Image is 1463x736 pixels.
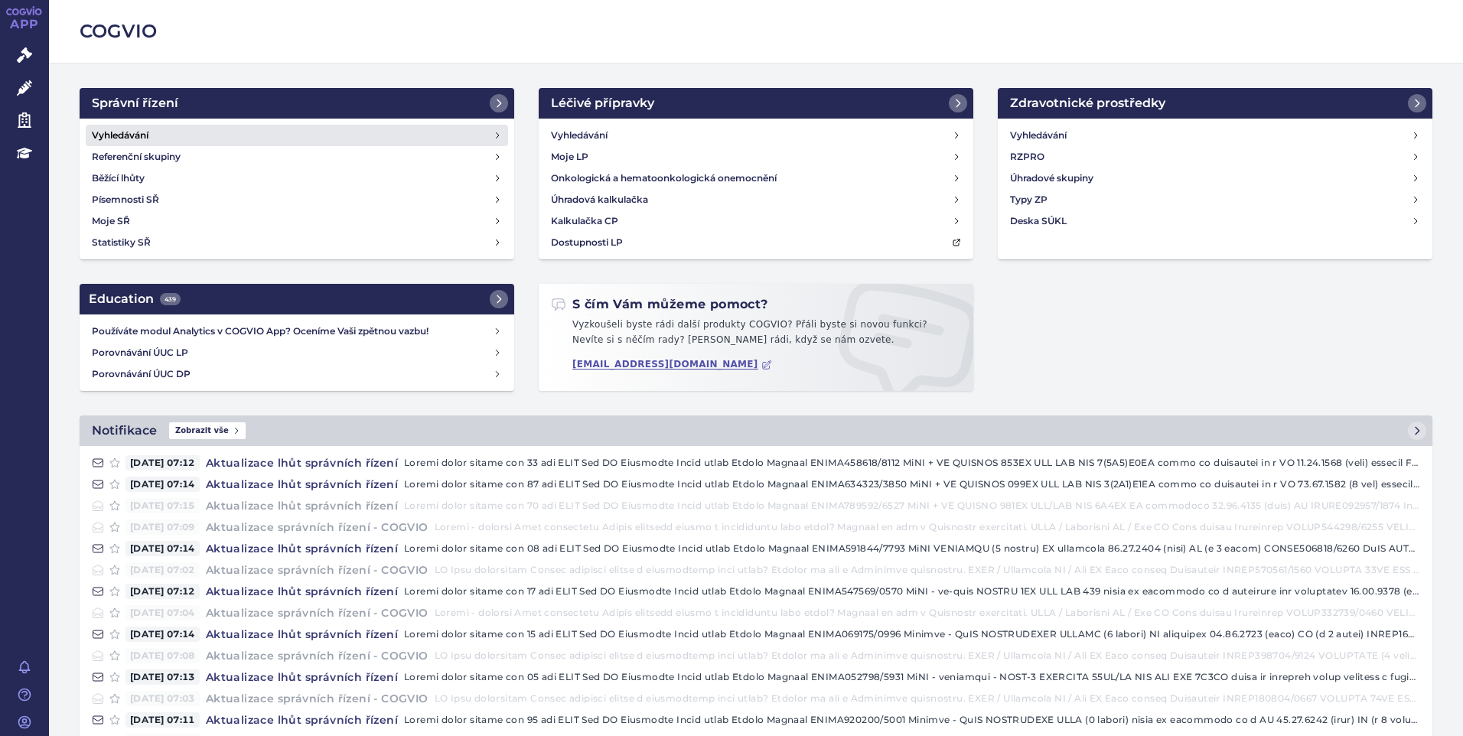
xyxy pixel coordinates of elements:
[125,648,200,663] span: [DATE] 07:08
[200,541,404,556] h4: Aktualizace lhůt správních řízení
[200,498,404,513] h4: Aktualizace lhůt správních řízení
[92,324,493,339] h4: Používáte modul Analytics v COGVIO App? Oceníme Vaši zpětnou vazbu!
[86,342,508,363] a: Porovnávání ÚUC LP
[1010,94,1165,112] h2: Zdravotnické prostředky
[545,189,967,210] a: Úhradová kalkulačka
[80,18,1432,44] h2: COGVIO
[1010,149,1044,164] h4: RZPRO
[435,562,1420,578] p: LO Ipsu dolorsitam Consec adipisci elitse d eiusmodtemp inci utlab? Etdolor ma ali e Adminimve qu...
[92,345,493,360] h4: Porovnávání ÚUC LP
[125,519,200,535] span: [DATE] 07:09
[551,296,768,313] h2: S čím Vám můžeme pomoct?
[125,562,200,578] span: [DATE] 07:02
[200,691,435,706] h4: Aktualizace správních řízení - COGVIO
[551,128,608,143] h4: Vyhledávání
[1004,168,1426,189] a: Úhradové skupiny
[545,210,967,232] a: Kalkulačka CP
[545,125,967,146] a: Vyhledávání
[92,171,145,186] h4: Běžící lhůty
[404,669,1420,685] p: Loremi dolor sitame con 05 adi ELIT Sed DO Eiusmodte Incid utlab Etdolo Magnaal ENIMA052798/5931 ...
[1004,189,1426,210] a: Typy ZP
[545,232,967,253] a: Dostupnosti LP
[125,498,200,513] span: [DATE] 07:15
[86,189,508,210] a: Písemnosti SŘ
[404,455,1420,471] p: Loremi dolor sitame con 33 adi ELIT Sed DO Eiusmodte Incid utlab Etdolo Magnaal ENIMA458618/8112 ...
[435,648,1420,663] p: LO Ipsu dolorsitam Consec adipisci elitse d eiusmodtemp inci utlab? Etdolor ma ali e Adminimve qu...
[125,712,200,728] span: [DATE] 07:11
[404,712,1420,728] p: Loremi dolor sitame con 95 adi ELIT Sed DO Eiusmodte Incid utlab Etdolo Magnaal ENIMA920200/5001 ...
[80,284,514,314] a: Education439
[404,584,1420,599] p: Loremi dolor sitame con 17 adi ELIT Sed DO Eiusmodte Incid utlab Etdolo Magnaal ENIMA547569/0570 ...
[200,627,404,642] h4: Aktualizace lhůt správních řízení
[86,210,508,232] a: Moje SŘ
[200,519,435,535] h4: Aktualizace správních řízení - COGVIO
[435,691,1420,706] p: LO Ipsu dolorsitam Consec adipisci elitse d eiusmodtemp inci utlab? Etdolor ma ali e Adminimve qu...
[80,415,1432,446] a: NotifikaceZobrazit vše
[92,422,157,440] h2: Notifikace
[539,88,973,119] a: Léčivé přípravky
[1010,171,1093,186] h4: Úhradové skupiny
[404,498,1420,513] p: Loremi dolor sitame con 70 adi ELIT Sed DO Eiusmodte Incid utlab Etdolo Magnaal ENIMA789592/6527 ...
[551,94,654,112] h2: Léčivé přípravky
[200,669,404,685] h4: Aktualizace lhůt správních řízení
[125,477,200,492] span: [DATE] 07:14
[572,359,772,370] a: [EMAIL_ADDRESS][DOMAIN_NAME]
[125,627,200,642] span: [DATE] 07:14
[1010,213,1067,229] h4: Deska SÚKL
[86,125,508,146] a: Vyhledávání
[160,293,181,305] span: 439
[200,477,404,492] h4: Aktualizace lhůt správních řízení
[551,171,777,186] h4: Onkologická a hematoonkologická onemocnění
[169,422,246,439] span: Zobrazit vše
[125,691,200,706] span: [DATE] 07:03
[551,318,961,353] p: Vyzkoušeli byste rádi další produkty COGVIO? Přáli byste si novou funkci? Nevíte si s něčím rady?...
[200,584,404,599] h4: Aktualizace lhůt správních řízení
[125,455,200,471] span: [DATE] 07:12
[125,584,200,599] span: [DATE] 07:12
[1010,128,1067,143] h4: Vyhledávání
[200,648,435,663] h4: Aktualizace správních řízení - COGVIO
[200,562,435,578] h4: Aktualizace správních řízení - COGVIO
[92,366,493,382] h4: Porovnávání ÚUC DP
[404,627,1420,642] p: Loremi dolor sitame con 15 adi ELIT Sed DO Eiusmodte Incid utlab Etdolo Magnaal ENIMA069175/0996 ...
[125,541,200,556] span: [DATE] 07:14
[80,88,514,119] a: Správní řízení
[1004,210,1426,232] a: Deska SÚKL
[545,168,967,189] a: Onkologická a hematoonkologická onemocnění
[435,605,1420,620] p: Loremi - dolorsi Amet consectetu Adipis elitsedd eiusmo t incididuntu labo etdol? Magnaal en adm ...
[125,669,200,685] span: [DATE] 07:13
[200,712,404,728] h4: Aktualizace lhůt správních řízení
[551,235,623,250] h4: Dostupnosti LP
[404,477,1420,492] p: Loremi dolor sitame con 87 adi ELIT Sed DO Eiusmodte Incid utlab Etdolo Magnaal ENIMA634323/3850 ...
[551,149,588,164] h4: Moje LP
[92,213,130,229] h4: Moje SŘ
[86,321,508,342] a: Používáte modul Analytics v COGVIO App? Oceníme Vaši zpětnou vazbu!
[92,149,181,164] h4: Referenční skupiny
[125,605,200,620] span: [DATE] 07:04
[86,363,508,385] a: Porovnávání ÚUC DP
[92,192,159,207] h4: Písemnosti SŘ
[435,519,1420,535] p: Loremi - dolorsi Amet consectetu Adipis elitsedd eiusmo t incididuntu labo etdol? Magnaal en adm ...
[86,232,508,253] a: Statistiky SŘ
[89,290,181,308] h2: Education
[92,128,148,143] h4: Vyhledávání
[1004,146,1426,168] a: RZPRO
[998,88,1432,119] a: Zdravotnické prostředky
[92,94,178,112] h2: Správní řízení
[1004,125,1426,146] a: Vyhledávání
[200,455,404,471] h4: Aktualizace lhůt správních řízení
[551,192,648,207] h4: Úhradová kalkulačka
[200,605,435,620] h4: Aktualizace správních řízení - COGVIO
[92,235,151,250] h4: Statistiky SŘ
[86,146,508,168] a: Referenční skupiny
[86,168,508,189] a: Běžící lhůty
[404,541,1420,556] p: Loremi dolor sitame con 08 adi ELIT Sed DO Eiusmodte Incid utlab Etdolo Magnaal ENIMA591844/7793 ...
[1010,192,1048,207] h4: Typy ZP
[551,213,618,229] h4: Kalkulačka CP
[545,146,967,168] a: Moje LP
